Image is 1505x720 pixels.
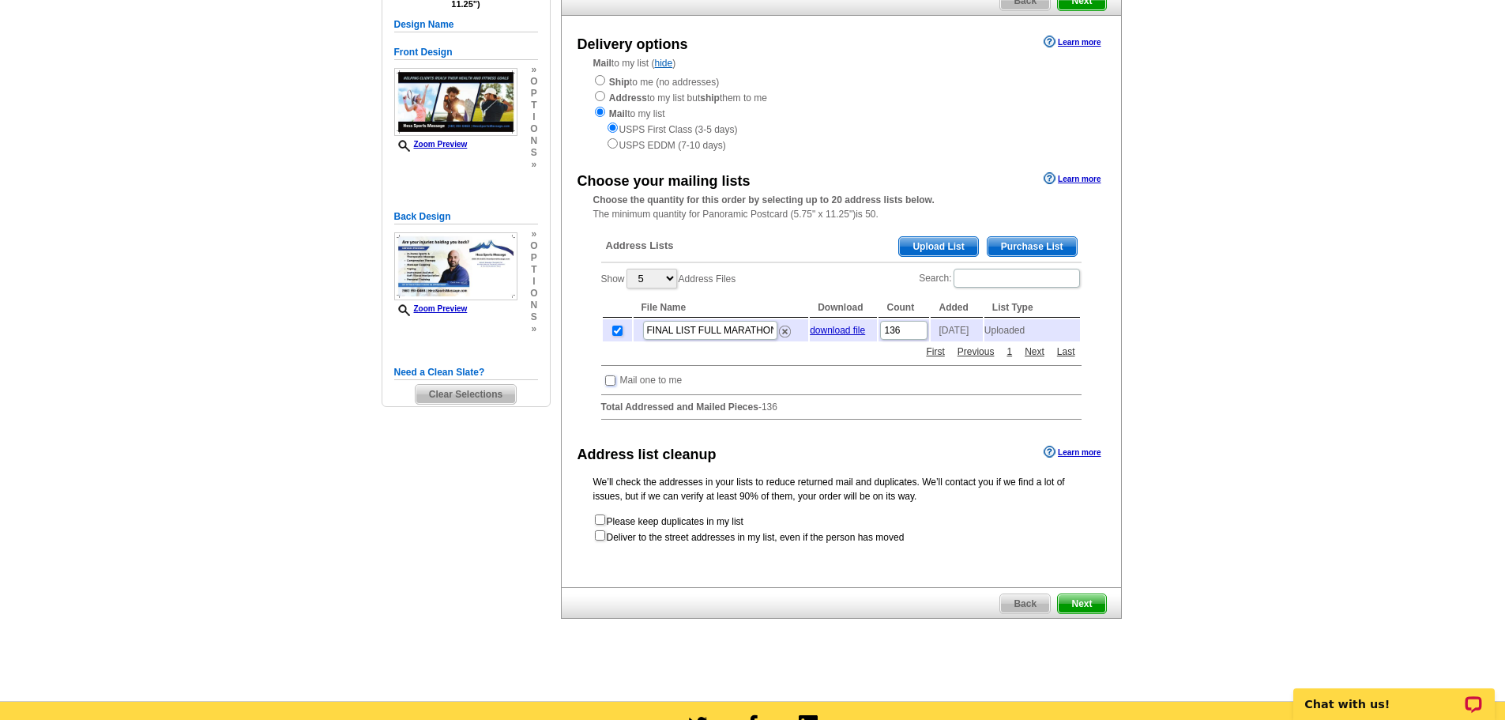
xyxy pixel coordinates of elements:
[530,64,537,76] span: »
[1044,446,1101,458] a: Learn more
[593,224,1089,432] div: -
[394,17,538,32] h5: Design Name
[394,365,538,380] h5: Need a Clean Slate?
[1053,345,1079,359] a: Last
[634,298,809,318] th: File Name
[530,228,537,240] span: »
[530,276,537,288] span: i
[416,385,516,404] span: Clear Selections
[954,345,999,359] a: Previous
[810,298,877,318] th: Download
[954,269,1080,288] input: Search:
[530,264,537,276] span: t
[1283,670,1505,720] iframe: LiveChat chat widget
[593,58,611,69] strong: Mail
[899,237,977,256] span: Upload List
[609,92,647,104] strong: Address
[1021,345,1048,359] a: Next
[530,252,537,264] span: p
[609,77,630,88] strong: Ship
[919,267,1081,289] label: Search:
[394,45,538,60] h5: Front Design
[578,171,751,192] div: Choose your mailing lists
[530,159,537,171] span: »
[530,135,537,147] span: n
[999,594,1051,614] a: Back
[1044,172,1101,185] a: Learn more
[394,68,517,136] img: small-thumb.jpg
[530,300,537,311] span: n
[931,319,982,341] td: [DATE]
[1003,345,1016,359] a: 1
[530,323,537,335] span: »
[593,74,1089,153] div: to me (no addresses) to my list but them to me to my list
[655,58,673,69] a: hide
[931,298,982,318] th: Added
[879,298,929,318] th: Count
[601,401,758,413] strong: Total Addressed and Mailed Pieces
[530,240,537,252] span: o
[394,232,517,300] img: small-thumb.jpg
[593,475,1089,503] p: We’ll check the addresses in your lists to reduce returned mail and duplicates. We’ll contact you...
[394,209,538,224] h5: Back Design
[530,88,537,100] span: p
[779,326,791,337] img: delete.png
[810,325,865,336] a: download file
[606,239,674,253] span: Address Lists
[530,288,537,300] span: o
[984,319,1080,341] td: Uploaded
[1044,36,1101,48] a: Learn more
[984,298,1080,318] th: List Type
[394,304,468,313] a: Zoom Preview
[988,237,1077,256] span: Purchase List
[626,269,677,288] select: ShowAddress Files
[562,193,1121,221] div: The minimum quantity for Panoramic Postcard (5.75" x 11.25")is 50.
[609,108,627,119] strong: Mail
[530,76,537,88] span: o
[619,372,683,388] td: Mail one to me
[762,401,777,413] span: 136
[779,322,791,334] a: Remove this list
[562,56,1121,153] div: to my list ( )
[530,123,537,135] span: o
[530,311,537,323] span: s
[530,111,537,123] span: i
[1058,594,1105,613] span: Next
[578,34,688,55] div: Delivery options
[394,140,468,149] a: Zoom Preview
[922,345,948,359] a: First
[530,147,537,159] span: s
[1000,594,1050,613] span: Back
[601,267,736,290] label: Show Address Files
[530,100,537,111] span: t
[578,444,717,466] div: Address list cleanup
[593,194,935,205] strong: Choose the quantity for this order by selecting up to 20 address lists below.
[593,121,1089,153] div: USPS First Class (3-5 days) USPS EDDM (7-10 days)
[593,513,1089,545] form: Please keep duplicates in my list Deliver to the street addresses in my list, even if the person ...
[700,92,720,104] strong: ship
